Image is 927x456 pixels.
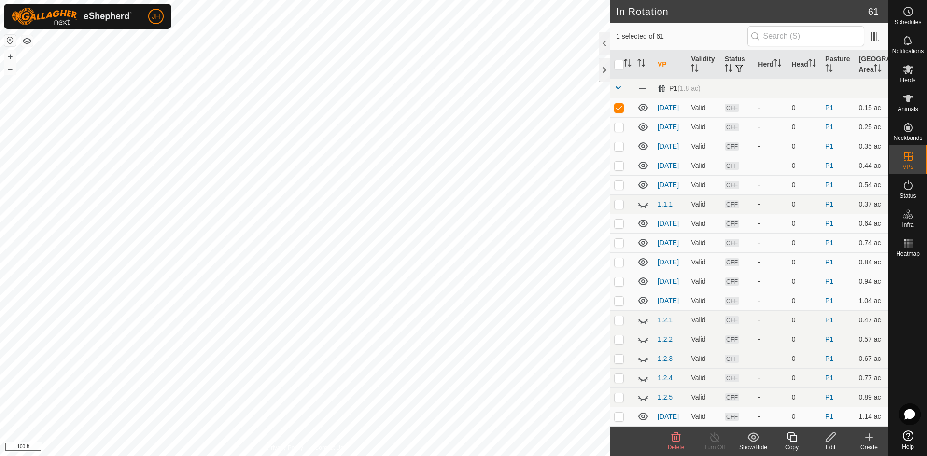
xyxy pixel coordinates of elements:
button: Map Layers [21,35,33,47]
td: Valid [687,156,720,175]
td: 0.35 ac [855,137,888,156]
td: 0.84 ac [855,252,888,272]
a: [DATE] [658,239,679,247]
td: 0 [788,252,821,272]
a: [DATE] [658,297,679,304]
td: 0 [788,156,821,175]
a: P1 [825,162,833,169]
div: - [758,354,784,364]
a: P1 [825,335,833,343]
p-sorticon: Activate to sort [773,60,781,68]
span: Help [902,444,914,450]
span: Schedules [894,19,921,25]
p-sorticon: Activate to sort [691,66,699,73]
td: 0.37 ac [855,194,888,214]
a: 1.2.5 [658,393,673,401]
span: OFF [725,123,739,131]
a: Help [889,427,927,454]
td: Valid [687,252,720,272]
div: - [758,412,784,422]
td: 0 [788,214,821,233]
td: 0.89 ac [855,387,888,407]
span: OFF [725,335,739,344]
td: 0 [788,194,821,214]
span: Heatmap [896,251,920,257]
div: - [758,257,784,267]
div: Copy [772,443,811,452]
a: [DATE] [658,258,679,266]
p-sorticon: Activate to sort [825,66,833,73]
span: OFF [725,258,739,266]
a: P1 [825,181,833,189]
td: Valid [687,137,720,156]
span: Infra [902,222,913,228]
div: - [758,296,784,306]
td: 0 [788,426,821,445]
span: OFF [725,181,739,189]
td: Valid [687,349,720,368]
div: - [758,219,784,229]
td: Valid [687,175,720,194]
td: 0.94 ac [855,272,888,291]
a: P1 [825,258,833,266]
td: 0.25 ac [855,117,888,137]
span: OFF [725,297,739,305]
a: [DATE] [658,142,679,150]
span: OFF [725,162,739,170]
td: Valid [687,194,720,214]
td: 0 [788,98,821,117]
div: - [758,180,784,190]
td: Valid [687,291,720,310]
td: 0 [788,137,821,156]
a: P1 [825,297,833,304]
p-sorticon: Activate to sort [725,66,732,73]
span: Notifications [892,48,924,54]
td: Valid [687,330,720,349]
td: Valid [687,426,720,445]
span: OFF [725,239,739,247]
a: P1 [825,355,833,362]
td: 1.24 ac [855,426,888,445]
button: – [4,63,16,75]
a: P1 [825,277,833,285]
span: Delete [668,444,685,451]
a: [DATE] [658,104,679,111]
span: OFF [725,104,739,112]
td: Valid [687,368,720,387]
td: 0.74 ac [855,233,888,252]
a: Privacy Policy [267,443,303,452]
td: 1.14 ac [855,407,888,426]
p-sorticon: Activate to sort [637,60,645,68]
td: 0.77 ac [855,368,888,387]
span: OFF [725,200,739,208]
td: 0 [788,349,821,368]
td: 0.44 ac [855,156,888,175]
div: - [758,315,784,325]
p-sorticon: Activate to sort [624,60,632,68]
td: 0 [788,368,821,387]
span: OFF [725,413,739,421]
td: Valid [687,407,720,426]
span: 61 [868,4,879,19]
span: VPs [902,164,913,170]
div: - [758,392,784,402]
span: OFF [725,393,739,401]
a: P1 [825,374,833,382]
td: 0 [788,387,821,407]
td: 0.47 ac [855,310,888,330]
div: Create [850,443,888,452]
td: Valid [687,272,720,291]
p-sorticon: Activate to sort [808,60,816,68]
td: 0.15 ac [855,98,888,117]
a: P1 [825,316,833,324]
td: 1.04 ac [855,291,888,310]
td: Valid [687,214,720,233]
span: Animals [898,106,918,112]
a: P1 [825,104,833,111]
td: 0.67 ac [855,349,888,368]
div: - [758,334,784,345]
td: 0 [788,291,821,310]
a: 1.2.2 [658,335,673,343]
div: Turn Off [695,443,734,452]
a: P1 [825,123,833,131]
